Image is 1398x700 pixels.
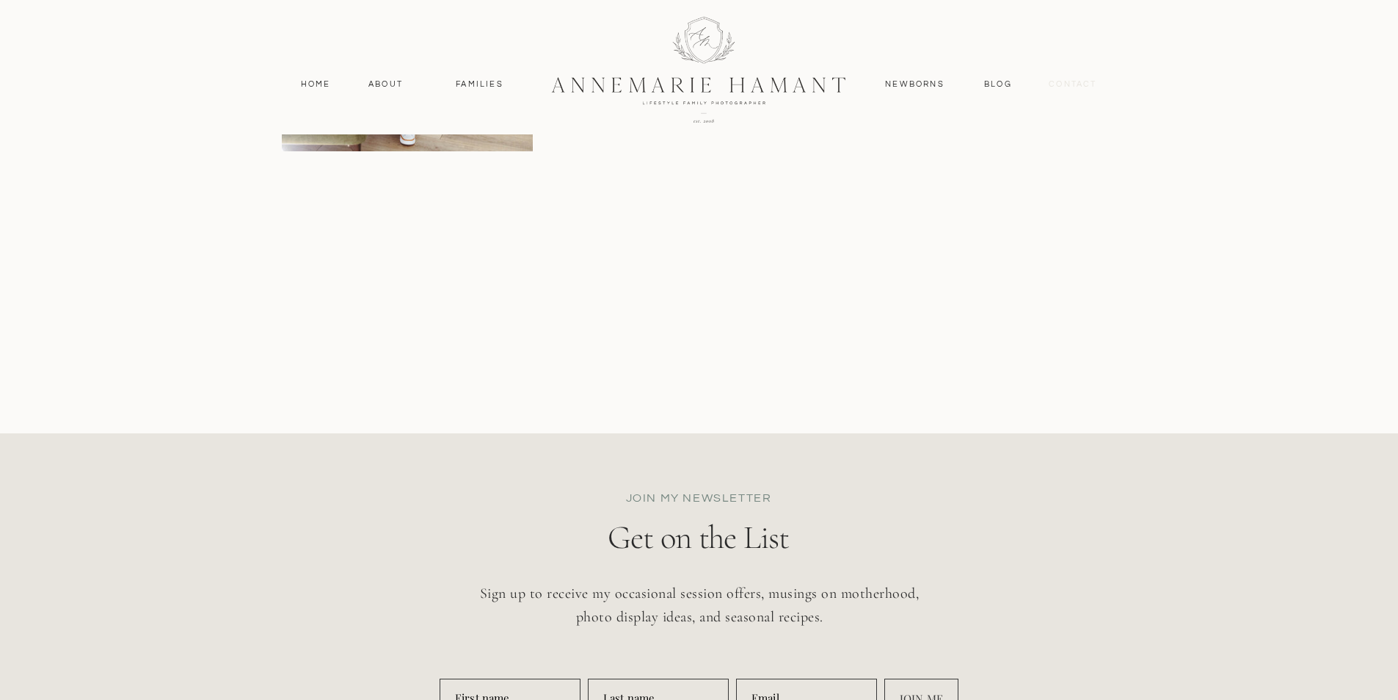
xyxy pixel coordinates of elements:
p: join my newsletter [498,490,900,508]
a: Newborns [880,78,950,91]
a: contact [1041,78,1105,91]
a: Families [447,78,513,91]
a: Blog [981,78,1016,91]
a: Home [294,78,338,91]
p: Sign up to receive my occasional session offers, musings on motherhood, photo display ideas, and ... [466,582,933,627]
a: About [365,78,407,91]
p: Get on the List [531,518,866,570]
